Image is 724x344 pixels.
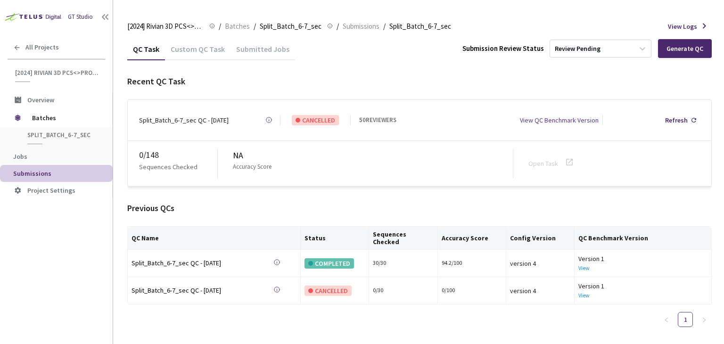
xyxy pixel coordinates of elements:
[127,44,165,60] div: QC Task
[15,69,99,77] span: [2024] Rivian 3D PCS<>Production
[219,21,221,32] li: /
[659,312,674,327] li: Previous Page
[27,96,54,104] span: Overview
[260,21,321,32] span: Split_Batch_6-7_sec
[668,21,697,32] span: View Logs
[359,115,396,125] div: 50 REVIEWERS
[659,312,674,327] button: left
[127,21,204,32] span: [2024] Rivian 3D PCS<>Production
[701,317,707,323] span: right
[254,21,256,32] li: /
[438,227,506,250] th: Accuracy Score
[442,259,502,268] div: 94.2/100
[578,281,708,291] div: Version 1
[32,108,97,127] span: Batches
[139,162,197,172] p: Sequences Checked
[27,131,97,139] span: Split_Batch_6-7_sec
[25,43,59,51] span: All Projects
[578,292,590,299] a: View
[13,152,27,161] span: Jobs
[128,227,301,250] th: QC Name
[373,286,433,295] div: 0 / 30
[132,258,263,269] a: Split_Batch_6-7_sec QC - [DATE]
[225,21,250,32] span: Batches
[678,312,692,327] a: 1
[666,45,703,52] div: Generate QC
[520,115,599,125] div: View QC Benchmark Version
[369,227,437,250] th: Sequences Checked
[341,21,381,31] a: Submissions
[165,44,230,60] div: Custom QC Task
[301,227,369,250] th: Status
[68,12,93,22] div: GT Studio
[462,43,544,54] div: Submission Review Status
[132,258,263,268] div: Split_Batch_6-7_sec QC - [DATE]
[665,115,688,125] div: Refresh
[664,317,669,323] span: left
[697,312,712,327] li: Next Page
[442,286,502,295] div: 0/100
[510,258,570,269] div: version 4
[304,258,354,269] div: COMPLETED
[304,286,352,296] div: CANCELLED
[343,21,379,32] span: Submissions
[13,169,51,178] span: Submissions
[233,149,513,162] div: NA
[230,44,295,60] div: Submitted Jobs
[337,21,339,32] li: /
[233,162,271,172] p: Accuracy Score
[383,21,386,32] li: /
[389,21,451,32] span: Split_Batch_6-7_sec
[697,312,712,327] button: right
[27,186,75,195] span: Project Settings
[373,259,433,268] div: 30 / 30
[555,44,601,53] div: Review Pending
[575,227,712,250] th: QC Benchmark Version
[223,21,252,31] a: Batches
[578,264,590,271] a: View
[578,254,708,264] div: Version 1
[127,75,712,88] div: Recent QC Task
[132,285,263,295] div: Split_Batch_6-7_sec QC - [DATE]
[292,115,339,125] div: CANCELLED
[528,159,558,168] a: Open Task
[139,115,229,125] div: Split_Batch_6-7_sec QC - [DATE]
[127,202,712,215] div: Previous QCs
[506,227,575,250] th: Config Version
[139,148,217,162] div: 0 / 148
[510,286,570,296] div: version 4
[678,312,693,327] li: 1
